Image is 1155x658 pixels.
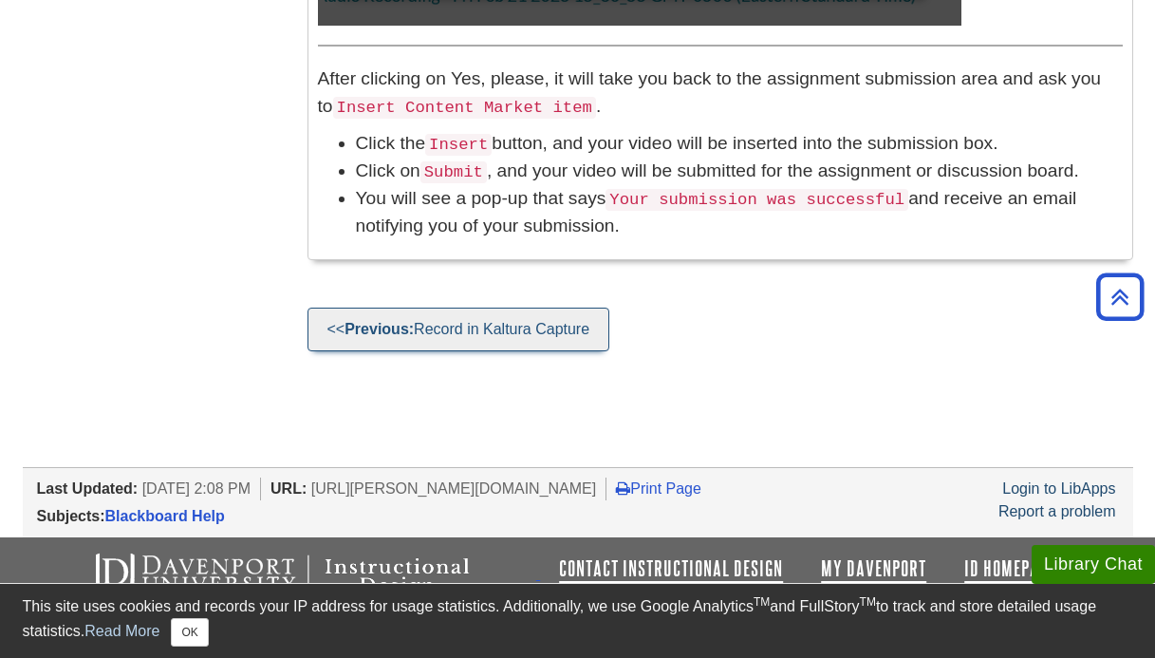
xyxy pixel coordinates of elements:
img: Davenport University Instructional Design [81,552,536,599]
a: <<Previous:Record in Kaltura Capture [307,308,610,351]
a: Print Page [616,480,701,497]
a: Report a problem [998,503,1116,519]
a: Back to Top [1090,284,1150,310]
a: Blackboard Help [105,508,225,524]
strong: Previous: [345,321,414,337]
li: Click the button, and your video will be inserted into the submission box. [356,130,1123,158]
a: Read More [84,623,159,639]
code: Your submission was successful [605,189,908,211]
li: Click on , and your video will be submitted for the assignment or discussion board. [356,158,1123,185]
button: Library Chat [1032,545,1155,584]
code: Submit [420,161,487,183]
sup: TM [754,595,770,609]
sup: TM [860,595,876,609]
p: After clicking on Yes, please, it will take you back to the assignment submission area and ask yo... [318,66,1123,121]
a: Login to LibApps [1002,480,1115,497]
span: Last Updated: [37,480,139,497]
a: ID Homepage [964,557,1055,580]
code: Insert [425,134,492,156]
span: [URL][PERSON_NAME][DOMAIN_NAME] [311,480,597,497]
span: URL: [270,480,307,497]
i: Print Page [616,480,630,496]
a: My Davenport [821,557,926,580]
button: Close [171,618,208,647]
span: [DATE] 2:08 PM [142,480,251,497]
span: Subjects: [37,508,105,524]
a: Contact Instructional Design [559,557,783,580]
div: This site uses cookies and records your IP address for usage statistics. Additionally, we use Goo... [23,595,1133,647]
code: Insert Content Market item [333,97,596,119]
li: You will see a pop-up that says and receive an email notifying you of your submission. [356,185,1123,240]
